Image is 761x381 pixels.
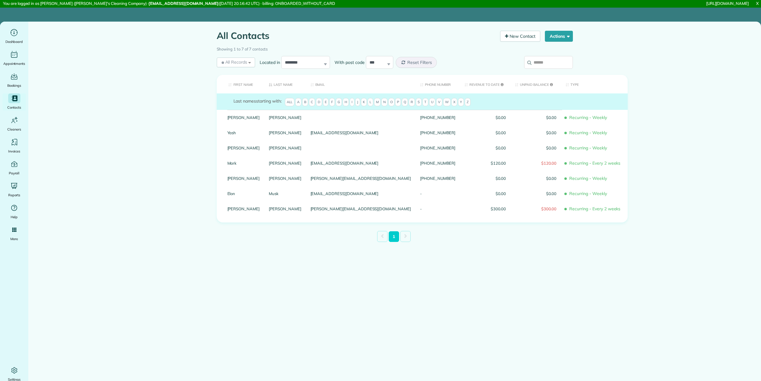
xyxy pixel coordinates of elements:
[515,161,556,165] span: $120.00
[451,98,457,107] span: X
[566,128,623,138] span: Recurring - Weekly
[7,126,21,132] span: Cleaners
[566,143,623,153] span: Recurring - Weekly
[460,75,510,93] th: Revenue to Date: activate to sort column ascending
[323,98,328,107] span: E
[306,201,416,216] div: [PERSON_NAME][EMAIL_ADDRESS][DOMAIN_NAME]
[416,140,460,156] div: [PHONE_NUMBER]
[416,186,460,201] div: -
[2,115,26,132] a: Cleaners
[545,31,573,42] button: Actions
[5,39,23,45] span: Dashboard
[515,131,556,135] span: $0.00
[465,131,506,135] span: $0.00
[227,191,260,196] a: Elon
[149,1,219,6] strong: [EMAIL_ADDRESS][DOMAIN_NAME]
[269,191,301,196] a: Musk
[515,207,556,211] span: $300.00
[566,188,623,199] span: Recurring - Weekly
[416,125,460,140] div: [PHONE_NUMBER]
[227,161,260,165] a: Mark
[227,207,260,211] a: [PERSON_NAME]
[217,75,265,93] th: First Name: activate to sort column ascending
[2,137,26,154] a: Invoices
[255,59,281,65] label: Located in
[407,60,432,65] span: Reset Filters
[269,115,301,120] a: [PERSON_NAME]
[402,98,408,107] span: Q
[566,112,623,123] span: Recurring - Weekly
[330,59,366,65] label: With post code
[9,170,20,176] span: Payroll
[329,98,335,107] span: F
[561,75,627,93] th: Type: activate to sort column ascending
[416,156,460,171] div: [PHONE_NUMBER]
[217,31,496,41] h1: All Contacts
[306,171,416,186] div: [PERSON_NAME][EMAIL_ADDRESS][DOMAIN_NAME]
[389,231,399,242] a: 1
[515,176,556,180] span: $0.00
[285,98,295,107] span: All
[465,176,506,180] span: $0.00
[269,131,301,135] a: [PERSON_NAME]
[416,110,460,125] div: [PHONE_NUMBER]
[11,214,18,220] span: Help
[233,98,282,104] label: starting with:
[269,146,301,150] a: [PERSON_NAME]
[302,98,308,107] span: B
[233,98,256,104] span: Last names
[306,156,416,171] div: [EMAIL_ADDRESS][DOMAIN_NAME]
[515,191,556,196] span: $0.00
[295,98,301,107] span: A
[269,161,301,165] a: [PERSON_NAME]
[8,192,20,198] span: Reports
[381,98,388,107] span: N
[220,59,247,65] span: All Records
[515,146,556,150] span: $0.00
[465,146,506,150] span: $0.00
[309,98,315,107] span: C
[374,98,380,107] span: M
[227,176,260,180] a: [PERSON_NAME]
[316,98,322,107] span: D
[264,75,306,93] th: Last Name: activate to sort column descending
[2,72,26,89] a: Bookings
[2,50,26,67] a: Appointments
[409,98,415,107] span: R
[306,125,416,140] div: [EMAIL_ADDRESS][DOMAIN_NAME]
[416,98,422,107] span: S
[7,82,21,89] span: Bookings
[2,28,26,45] a: Dashboard
[227,115,260,120] a: [PERSON_NAME]
[2,181,26,198] a: Reports
[515,115,556,120] span: $0.00
[429,98,435,107] span: U
[706,1,749,6] a: [URL][DOMAIN_NAME]
[465,161,506,165] span: $120.00
[388,98,395,107] span: O
[465,191,506,196] span: $0.00
[465,115,506,120] span: $0.00
[465,207,506,211] span: $300.00
[227,146,260,150] a: [PERSON_NAME]
[361,98,367,107] span: K
[395,98,401,107] span: P
[2,203,26,220] a: Help
[217,44,573,52] div: Showing 1 to 7 of 7 contacts
[2,159,26,176] a: Payroll
[350,98,354,107] span: I
[500,31,540,42] a: New Contact
[423,98,428,107] span: T
[368,98,373,107] span: L
[8,148,20,154] span: Invoices
[227,131,260,135] a: Yash
[2,93,26,110] a: Contacts
[443,98,451,107] span: W
[458,98,464,107] span: Y
[343,98,349,107] span: H
[566,173,623,184] span: Recurring - Weekly
[10,236,18,242] span: More
[269,176,301,180] a: [PERSON_NAME]
[436,98,442,107] span: V
[510,75,561,93] th: Unpaid Balance: activate to sort column ascending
